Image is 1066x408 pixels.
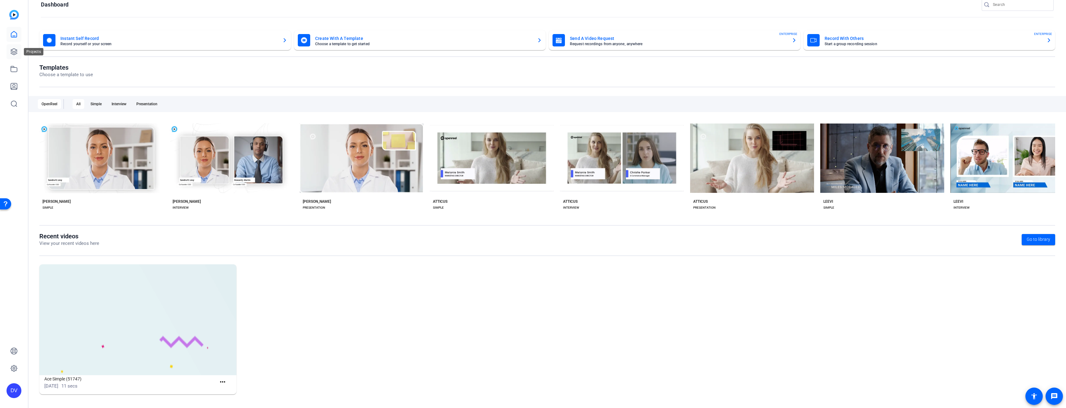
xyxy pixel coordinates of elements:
div: [PERSON_NAME] [303,199,331,204]
mat-icon: message [1051,393,1058,400]
div: INTERVIEW [173,205,189,210]
div: ATTICUS [433,199,447,204]
button: Send A Video RequestRequest recordings from anyone, anywhereENTERPRISE [549,30,800,50]
span: [DATE] [44,383,58,389]
span: ENTERPRISE [1034,32,1052,36]
button: Create With A TemplateChoose a template to get started [294,30,546,50]
p: Choose a template to use [39,71,93,78]
div: [PERSON_NAME] [42,199,71,204]
div: Simple [87,99,105,109]
mat-icon: accessibility [1030,393,1038,400]
mat-card-subtitle: Choose a template to get started [315,42,532,46]
a: Go to library [1022,234,1055,245]
mat-card-title: Create With A Template [315,35,532,42]
p: View your recent videos here [39,240,99,247]
div: INTERVIEW [563,205,579,210]
mat-card-title: Instant Self Record [60,35,277,42]
div: SIMPLE [823,205,834,210]
div: PRESENTATION [303,205,325,210]
h1: Templates [39,64,93,71]
div: DV [7,383,21,398]
mat-card-subtitle: Request recordings from anyone, anywhere [570,42,787,46]
mat-card-title: Send A Video Request [570,35,787,42]
div: [PERSON_NAME] [173,199,201,204]
mat-card-subtitle: Record yourself or your screen [60,42,277,46]
img: blue-gradient.svg [9,10,19,20]
div: ATTICUS [563,199,578,204]
div: Presentation [133,99,161,109]
div: Projects [24,48,43,55]
span: Go to library [1027,236,1050,243]
h1: Recent videos [39,232,99,240]
h1: Ace Simple (51747) [44,375,216,383]
div: SIMPLE [433,205,444,210]
div: ATTICUS [693,199,708,204]
div: SIMPLE [42,205,53,210]
button: Instant Self RecordRecord yourself or your screen [39,30,291,50]
span: 11 secs [61,383,77,389]
mat-card-subtitle: Start a group recording session [825,42,1042,46]
div: All [73,99,84,109]
div: INTERVIEW [954,205,970,210]
mat-icon: more_horiz [219,378,227,386]
div: LEEVI [954,199,963,204]
h1: Dashboard [41,1,68,8]
button: Record With OthersStart a group recording sessionENTERPRISE [804,30,1055,50]
span: ENTERPRISE [779,32,797,36]
mat-card-title: Record With Others [825,35,1042,42]
div: PRESENTATION [693,205,716,210]
input: Search [993,1,1049,8]
div: LEEVI [823,199,833,204]
img: Ace Simple (51747) [39,264,236,375]
div: Interview [108,99,130,109]
div: OpenReel [38,99,61,109]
